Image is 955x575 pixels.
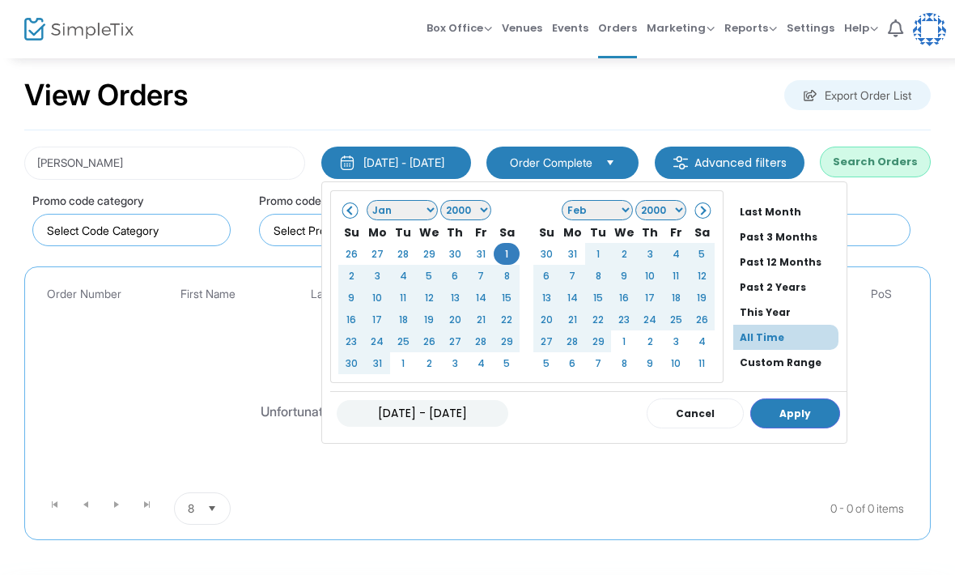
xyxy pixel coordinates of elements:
[663,287,689,309] td: 18
[637,243,663,265] td: 3
[502,7,542,49] span: Venues
[663,265,689,287] td: 11
[33,275,922,487] div: Data table
[416,221,442,243] th: We
[787,7,834,49] span: Settings
[494,309,520,330] td: 22
[338,221,364,243] th: Su
[442,265,468,287] td: 6
[427,20,492,36] span: Box Office
[339,155,355,171] img: monthly
[47,287,121,301] span: Order Number
[585,352,611,374] td: 7
[585,221,611,243] th: Tu
[494,221,520,243] th: Sa
[637,352,663,374] td: 9
[364,352,390,374] td: 31
[337,400,508,427] input: MM/DD/YYYY - MM/DD/YYYY
[689,330,715,352] td: 4
[468,330,494,352] td: 28
[533,243,559,265] td: 30
[321,147,471,179] button: [DATE] - [DATE]
[494,330,520,352] td: 29
[750,398,840,428] button: Apply
[416,352,442,374] td: 2
[663,243,689,265] td: 4
[201,493,223,524] button: Select
[611,287,637,309] td: 16
[364,265,390,287] td: 3
[442,287,468,309] td: 13
[733,249,847,275] li: Past 12 Months
[663,221,689,243] th: Fr
[673,155,689,171] img: filter
[390,287,416,309] td: 11
[611,221,637,243] th: We
[637,221,663,243] th: Th
[416,330,442,352] td: 26
[510,155,592,171] span: Order Complete
[689,243,715,265] td: 5
[611,309,637,330] td: 23
[364,221,390,243] th: Mo
[689,221,715,243] th: Sa
[611,352,637,374] td: 8
[585,330,611,352] td: 29
[871,287,892,301] span: PoS
[647,398,744,428] button: Cancel
[468,352,494,374] td: 4
[585,243,611,265] td: 1
[188,500,194,517] span: 8
[552,7,588,49] span: Events
[442,243,468,265] td: 30
[663,309,689,330] td: 25
[338,243,364,265] td: 26
[655,147,804,179] m-button: Advanced filters
[442,330,468,352] td: 27
[468,221,494,243] th: Fr
[416,287,442,309] td: 12
[611,330,637,352] td: 1
[390,265,416,287] td: 4
[364,330,390,352] td: 24
[637,330,663,352] td: 2
[533,352,559,374] td: 5
[559,265,585,287] td: 7
[338,352,364,374] td: 30
[338,309,364,330] td: 16
[733,199,847,224] li: Last Month
[261,402,695,421] div: Unfortunately, no orders were found. Please try adjusting the filters above.
[689,287,715,309] td: 19
[416,309,442,330] td: 19
[494,287,520,309] td: 15
[24,147,305,180] input: Search by name, email, phone, order number, ip address, or last 4 digits of card
[663,352,689,374] td: 10
[733,300,847,325] li: This Year
[599,154,622,172] button: Select
[533,330,559,352] td: 27
[598,7,637,49] span: Orders
[733,325,838,350] li: All Time
[559,309,585,330] td: 21
[390,309,416,330] td: 18
[442,352,468,374] td: 3
[733,275,847,300] li: Past 2 Years
[338,287,364,309] td: 9
[637,287,663,309] td: 17
[733,224,847,249] li: Past 3 Months
[442,309,468,330] td: 20
[390,330,416,352] td: 25
[559,243,585,265] td: 31
[611,265,637,287] td: 9
[533,265,559,287] td: 6
[494,265,520,287] td: 8
[416,265,442,287] td: 5
[533,309,559,330] td: 20
[559,287,585,309] td: 14
[663,330,689,352] td: 3
[390,221,416,243] th: Tu
[468,287,494,309] td: 14
[611,243,637,265] td: 2
[442,221,468,243] th: Th
[47,222,223,239] input: Select Code Category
